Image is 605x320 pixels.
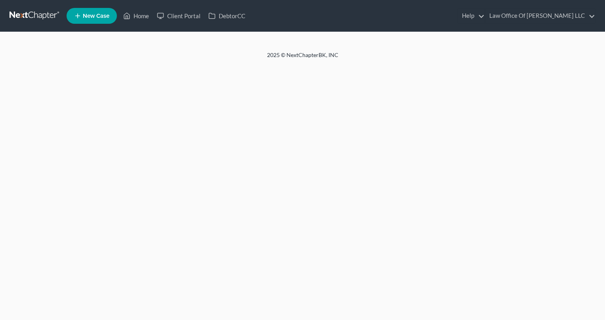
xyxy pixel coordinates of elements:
a: DebtorCC [204,9,249,23]
a: Law Office Of [PERSON_NAME] LLC [485,9,595,23]
a: Help [458,9,485,23]
div: 2025 © NextChapterBK, INC [77,51,529,65]
new-legal-case-button: New Case [67,8,117,24]
a: Home [119,9,153,23]
a: Client Portal [153,9,204,23]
